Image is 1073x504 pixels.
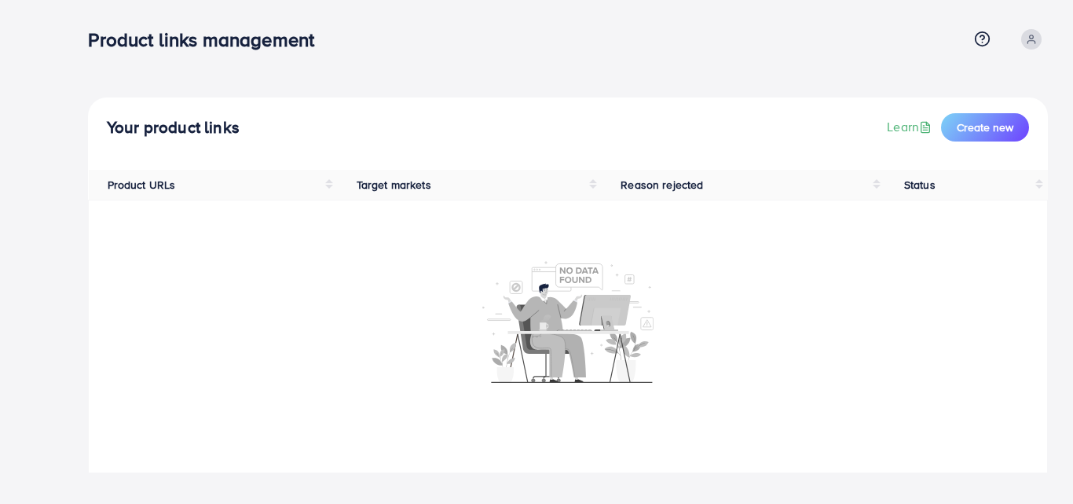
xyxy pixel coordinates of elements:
[621,177,703,193] span: Reason rejected
[957,120,1013,135] span: Create new
[108,177,176,193] span: Product URLs
[107,118,240,138] h4: Your product links
[904,177,936,193] span: Status
[357,177,431,193] span: Target markets
[482,259,654,383] img: No account
[887,118,935,136] a: Learn
[941,113,1029,142] button: Create new
[88,28,327,51] h3: Product links management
